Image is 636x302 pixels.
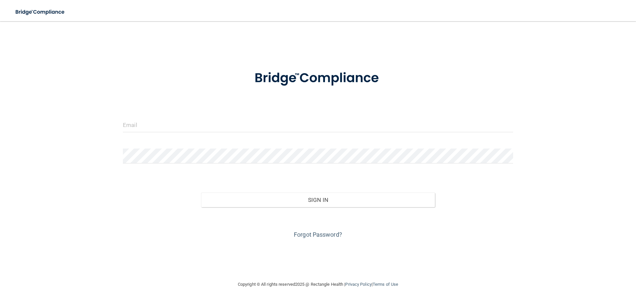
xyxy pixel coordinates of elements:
[10,5,71,19] img: bridge_compliance_login_screen.278c3ca4.svg
[241,61,395,95] img: bridge_compliance_login_screen.278c3ca4.svg
[197,274,439,295] div: Copyright © All rights reserved 2025 @ Rectangle Health | |
[123,117,513,132] input: Email
[373,282,398,287] a: Terms of Use
[294,231,342,238] a: Forgot Password?
[201,193,435,207] button: Sign In
[345,282,371,287] a: Privacy Policy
